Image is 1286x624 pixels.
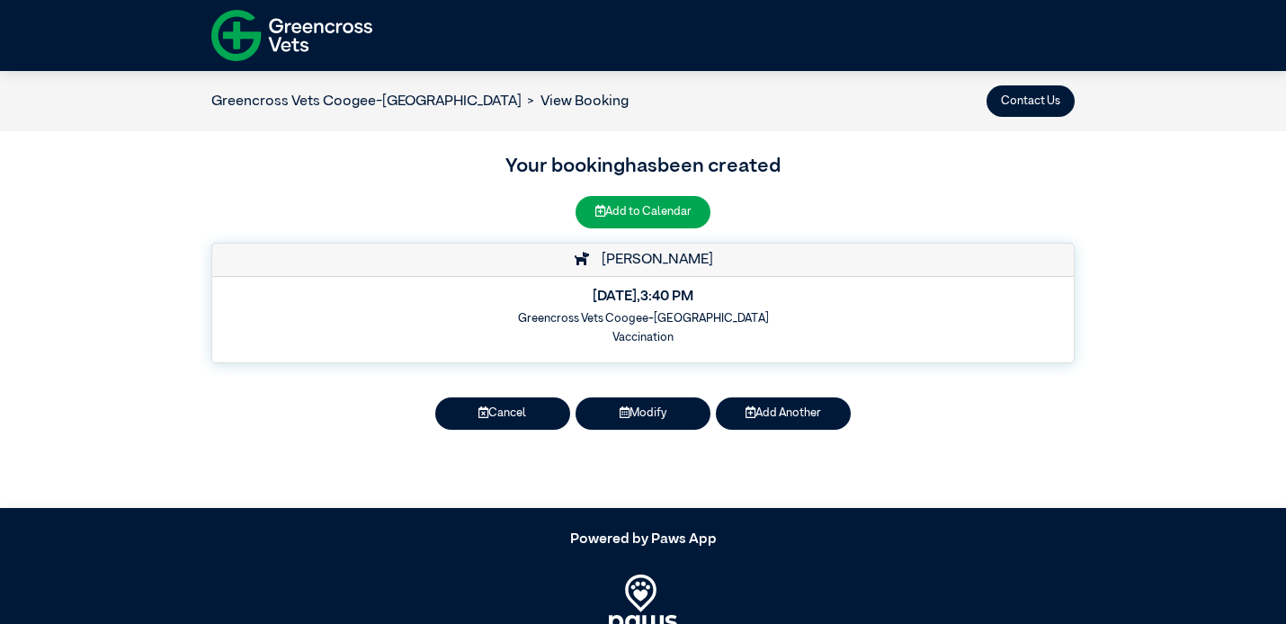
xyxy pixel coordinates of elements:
[224,289,1062,306] h5: [DATE] , 3:40 PM
[593,253,713,267] span: [PERSON_NAME]
[211,531,1075,548] h5: Powered by Paws App
[435,397,570,429] button: Cancel
[211,4,372,67] img: f-logo
[576,196,710,227] button: Add to Calendar
[224,331,1062,344] h6: Vaccination
[211,91,629,112] nav: breadcrumb
[987,85,1075,117] button: Contact Us
[211,94,522,109] a: Greencross Vets Coogee-[GEOGRAPHIC_DATA]
[576,397,710,429] button: Modify
[522,91,629,112] li: View Booking
[716,397,851,429] button: Add Another
[224,312,1062,325] h6: Greencross Vets Coogee-[GEOGRAPHIC_DATA]
[211,152,1075,183] h3: Your booking has been created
